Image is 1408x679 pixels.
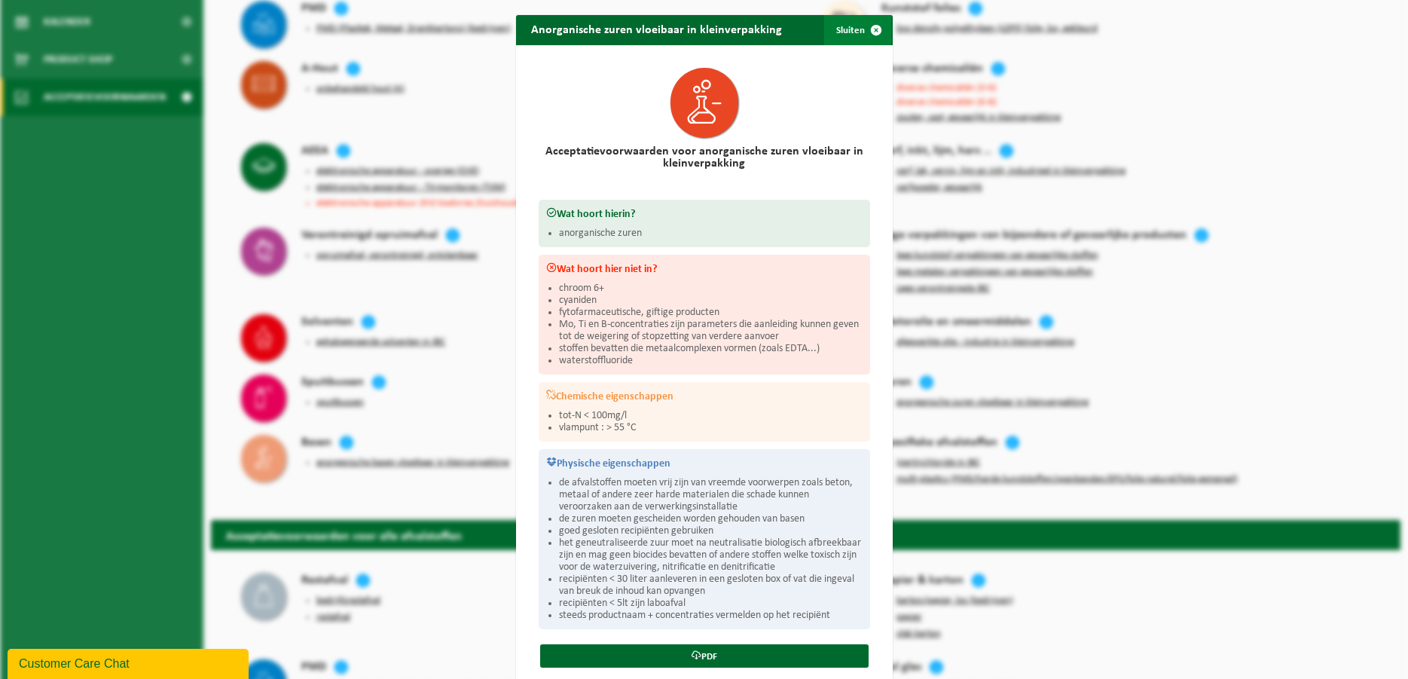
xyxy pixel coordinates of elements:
[559,355,863,367] li: waterstoffluoride
[546,262,863,275] h3: Wat hoort hier niet in?
[559,319,863,343] li: Mo, Ti en B-concentraties zijn parameters die aanleiding kunnen geven tot de weigering of stopzet...
[559,295,863,307] li: cyaniden
[559,422,863,434] li: vlampunt : > 55 °C
[559,598,863,610] li: recipiënten < 5lt zijn laboafval
[559,410,863,422] li: tot-N < 100mg/l
[559,228,863,240] li: anorganische zuren
[539,145,870,170] h2: Acceptatievoorwaarden voor anorganische zuren vloeibaar in kleinverpakking
[516,15,797,44] h2: Anorganische zuren vloeibaar in kleinverpakking
[559,525,863,537] li: goed gesloten recipiënten gebruiken
[559,610,863,622] li: steeds productnaam + concentraties vermelden op het recipiënt
[540,644,869,668] a: PDF
[559,283,863,295] li: chroom 6+
[559,513,863,525] li: de zuren moeten gescheiden worden gehouden van basen
[546,207,863,220] h3: Wat hoort hierin?
[559,343,863,355] li: stoffen bevatten die metaalcomplexen vormen (zoals EDTA...)
[8,646,252,679] iframe: chat widget
[559,573,863,598] li: recipiënten < 30 liter aanleveren in een gesloten box of vat die ingeval van breuk de inhoud kan ...
[559,477,863,513] li: de afvalstoffen moeten vrij zijn van vreemde voorwerpen zoals beton, metaal of andere zeer harde ...
[824,15,891,45] button: Sluiten
[546,457,863,469] h3: Physische eigenschappen
[559,537,863,573] li: het geneutraliseerde zuur moet na neutralisatie biologisch afbreekbaar zijn en mag geen biocides ...
[546,390,863,402] h3: Chemische eigenschappen
[559,307,863,319] li: fytofarmaceutische, giftige producten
